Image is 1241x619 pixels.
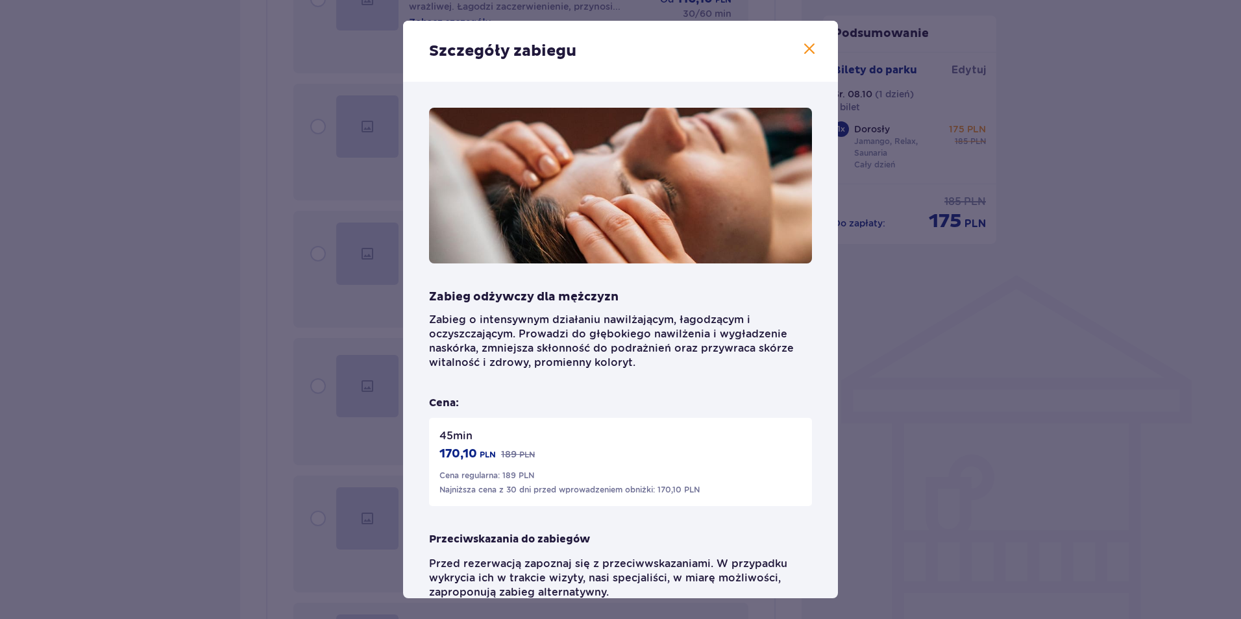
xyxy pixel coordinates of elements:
p: 189 [501,448,517,461]
p: 45 min [439,428,473,444]
p: 170,10 [439,446,477,462]
p: Cena: [429,396,459,410]
p: PLN [480,449,496,461]
p: Przeciwskazania do zabiegów [429,532,590,546]
p: Zabieg o intensywnym działaniu nawilżającym, łagodzącym i oczyszczającym. Prowadzi do głębokiego ... [429,313,812,370]
p: Przed rezerwacją zapoznaj się z przeciwwskazaniami. W przypadku wykrycia ich w trakcie wizyty, na... [429,557,812,600]
span: PLN [519,449,535,461]
p: Najniższa cena z 30 dni przed wprowadzeniem obniżki: 170,10 PLN [439,484,700,496]
p: Zabieg odżywczy dla mężczyzn [429,289,619,305]
p: Szczegóły zabiegu [429,42,576,61]
p: Cena regularna: 189 PLN [439,470,534,481]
